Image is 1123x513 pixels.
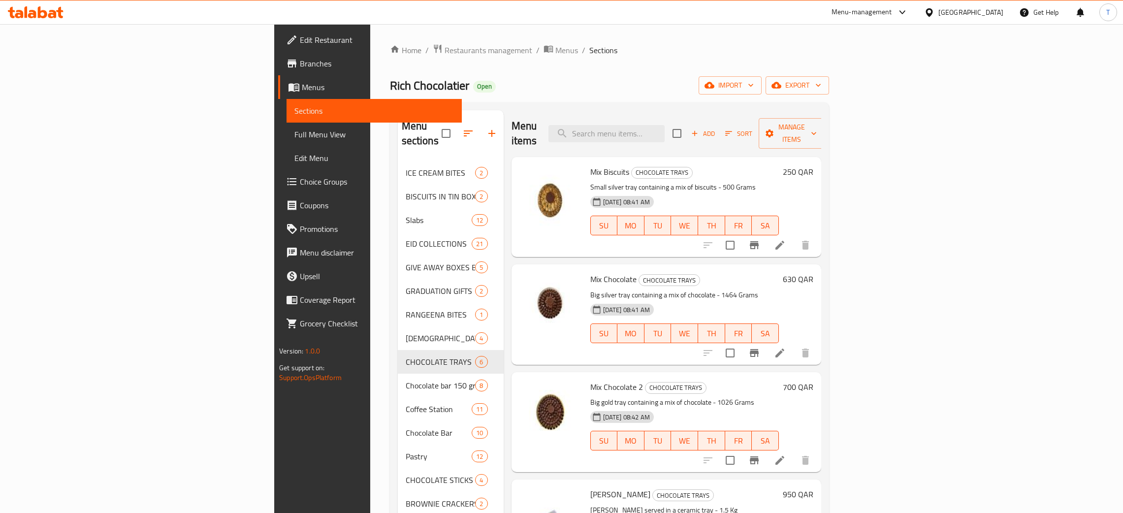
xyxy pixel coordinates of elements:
div: Chocolate Bar10 [398,421,504,445]
span: FR [729,434,748,448]
span: TU [648,326,668,341]
span: Sort [725,128,752,139]
span: WE [675,434,694,448]
span: [DATE] 08:41 AM [599,305,654,315]
a: Coverage Report [278,288,462,312]
a: Branches [278,52,462,75]
span: Grocery Checklist [300,318,454,329]
span: 2 [476,192,487,201]
span: Branches [300,58,454,69]
img: Mix Chocolate 2 [519,380,582,443]
span: Mix Chocolate 2 [590,380,643,394]
span: Select section [667,123,687,144]
span: GRADUATION GIFTS [406,285,476,297]
span: ICE CREAM BITES [406,167,476,179]
img: Mix Chocolate [519,272,582,335]
span: Rich Chocolatier [390,74,469,96]
button: Manage items [759,118,825,149]
span: Add [690,128,716,139]
span: SA [756,219,775,233]
button: TH [698,216,725,235]
span: BROWNIE CRACKERS [406,498,476,510]
button: SA [752,216,779,235]
span: [PERSON_NAME] [590,487,650,502]
span: SA [756,326,775,341]
h2: Menu items [512,119,537,148]
a: Edit Menu [287,146,462,170]
span: Mix Chocolate [590,272,637,287]
span: FR [729,326,748,341]
span: 11 [472,405,487,414]
button: TU [644,323,672,343]
nav: breadcrumb [390,44,829,57]
div: items [475,474,487,486]
button: WE [671,431,698,450]
p: Small silver tray containing a mix of biscuits - 500 Grams [590,181,779,193]
span: 21 [472,239,487,249]
div: GIVE AWAY BOXES EID COLLECTIONS5 [398,256,504,279]
span: Sort sections [456,122,480,145]
button: FR [725,216,752,235]
span: Slabs [406,214,472,226]
button: FR [725,431,752,450]
button: MO [617,323,644,343]
span: 1.0.0 [305,345,320,357]
span: Mix Biscuits [590,164,629,179]
span: Select to update [720,450,740,471]
div: Slabs12 [398,208,504,232]
span: TH [702,326,721,341]
a: Edit menu item [774,239,786,251]
span: Edit Restaurant [300,34,454,46]
li: / [536,44,540,56]
span: 1 [476,310,487,320]
div: [GEOGRAPHIC_DATA] [938,7,1003,18]
span: 6 [476,357,487,367]
span: Restaurants management [445,44,532,56]
button: Branch-specific-item [742,233,766,257]
button: MO [617,431,644,450]
span: MO [621,326,641,341]
div: items [475,261,487,273]
div: ICE CREAM BITES2 [398,161,504,185]
button: Add [687,126,719,141]
span: 4 [476,334,487,343]
span: CHOCOLATE TRAYS [639,275,700,286]
span: CHOCOLATE TRAYS [645,382,706,393]
div: RANGEENA BITES1 [398,303,504,326]
span: Get support on: [279,361,324,374]
div: Open [473,81,496,93]
a: Menu disclaimer [278,241,462,264]
button: export [766,76,829,95]
div: CHOCOLATE TRAYS6 [398,350,504,374]
span: T [1106,7,1110,18]
div: GIVE AWAY BOXES EID COLLECTIONS [406,261,476,273]
span: Sort items [719,126,759,141]
div: items [472,450,487,462]
span: TH [702,434,721,448]
a: Restaurants management [433,44,532,57]
div: CHOCOLATE TRAYS [645,382,706,394]
span: Menu disclaimer [300,247,454,258]
span: Coffee Station [406,403,472,415]
div: items [475,356,487,368]
div: CHOCOLATE TRAYS [652,489,714,501]
div: CHOCOLATE STICKS [406,474,476,486]
button: SU [590,216,618,235]
div: items [472,403,487,415]
span: Upsell [300,270,454,282]
span: export [773,79,821,92]
span: MO [621,434,641,448]
span: Edit Menu [294,152,454,164]
span: 4 [476,476,487,485]
div: items [475,498,487,510]
span: 2 [476,499,487,509]
a: Menus [544,44,578,57]
div: CHOCOLATE STICKS4 [398,468,504,492]
span: Coverage Report [300,294,454,306]
button: MO [617,216,644,235]
p: Big gold tray containing a mix of chocolate - 1026 Grams [590,396,779,409]
span: Menus [302,81,454,93]
button: SA [752,431,779,450]
div: items [475,285,487,297]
